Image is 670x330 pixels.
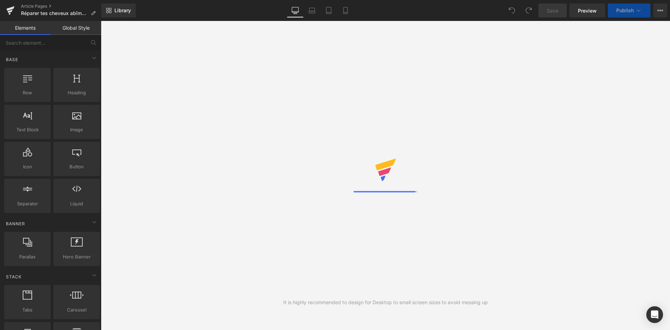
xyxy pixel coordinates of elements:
a: Tablet [320,3,337,17]
a: Global Style [51,21,101,35]
span: Preview [578,7,597,14]
a: New Library [101,3,136,17]
span: Liquid [55,200,98,207]
span: Text Block [6,126,49,133]
span: Separator [6,200,49,207]
button: More [653,3,667,17]
span: Icon [6,163,49,170]
span: Tabs [6,306,49,314]
a: Article Pages [21,3,101,9]
a: Mobile [337,3,354,17]
span: Parallax [6,253,49,261]
div: Open Intercom Messenger [646,306,663,323]
a: Laptop [304,3,320,17]
a: Desktop [287,3,304,17]
span: Button [55,163,98,170]
span: Row [6,89,49,96]
span: Library [114,7,131,14]
span: Base [5,56,19,63]
div: It is highly recommended to design for Desktop to small screen sizes to avoid messing up [283,299,488,306]
span: Hero Banner [55,253,98,261]
span: Image [55,126,98,133]
a: Preview [569,3,605,17]
span: Stack [5,273,22,280]
span: Carousel [55,306,98,314]
span: Publish [616,8,634,13]
span: Banner [5,220,26,227]
span: Save [547,7,558,14]
button: Undo [505,3,519,17]
span: Réparer tes cheveux abîmés avec des produits naturels LAO Care [21,10,88,16]
button: Redo [522,3,536,17]
span: Heading [55,89,98,96]
button: Publish [608,3,650,17]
